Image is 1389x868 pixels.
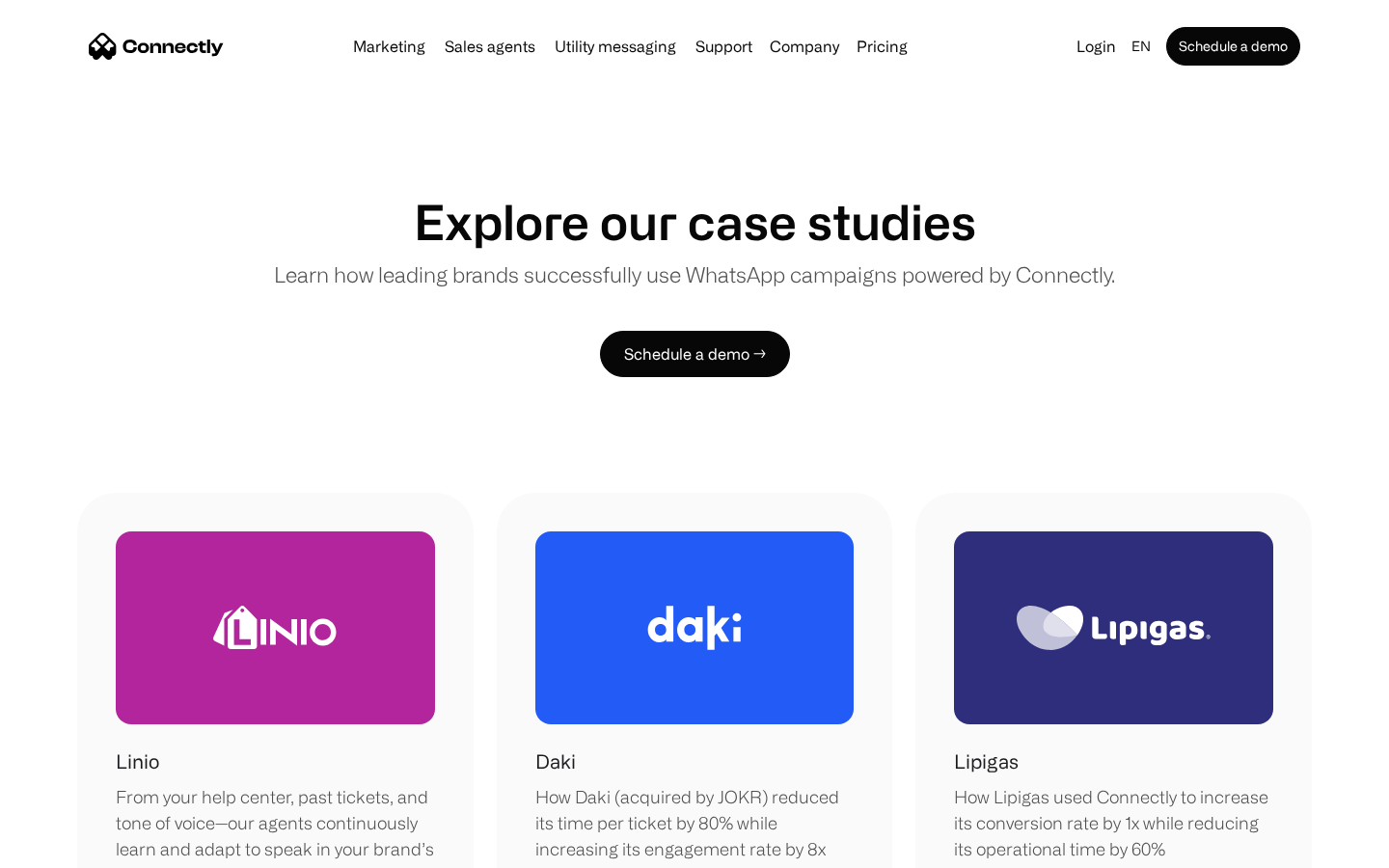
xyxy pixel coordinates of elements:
[345,39,433,54] a: Marketing
[770,33,839,60] div: Company
[688,39,760,54] a: Support
[954,747,1019,776] h1: Lipigas
[414,193,976,251] h1: Explore our case studies
[116,747,159,776] h1: Linio
[600,331,790,377] a: Schedule a demo →
[437,39,543,54] a: Sales agents
[535,747,576,776] h1: Daki
[1069,33,1124,60] a: Login
[213,606,337,649] img: Linio Logo
[849,39,915,54] a: Pricing
[647,606,742,650] img: Daki Logo
[274,258,1115,290] p: Learn how leading brands successfully use WhatsApp campaigns powered by Connectly.
[19,832,116,861] aside: Language selected: English
[1131,33,1151,60] div: en
[547,39,684,54] a: Utility messaging
[954,784,1273,862] div: How Lipigas used Connectly to increase its conversion rate by 1x while reducing its operational t...
[39,834,116,861] ul: Language list
[1166,27,1300,66] a: Schedule a demo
